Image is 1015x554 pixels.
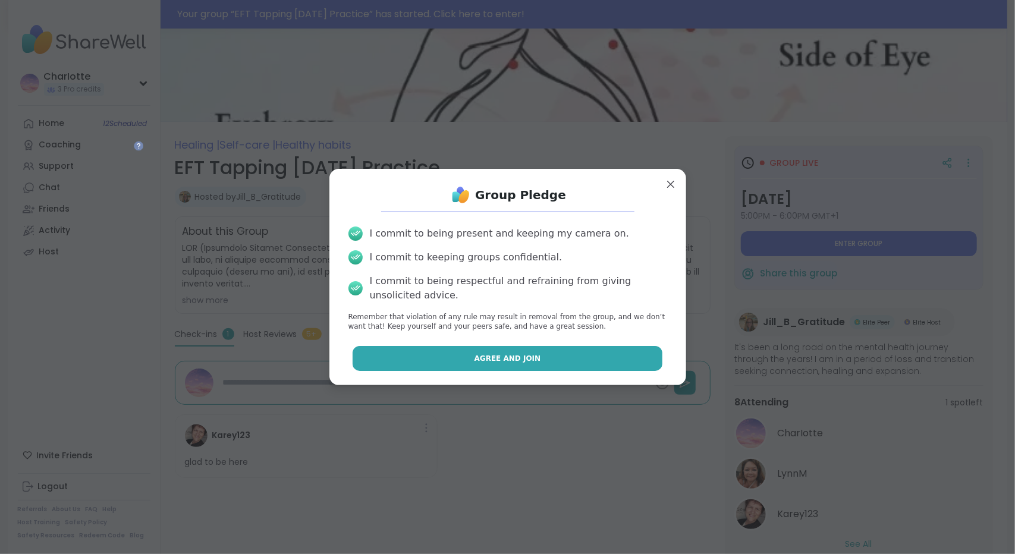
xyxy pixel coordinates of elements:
[370,226,629,241] div: I commit to being present and keeping my camera on.
[474,353,541,364] span: Agree and Join
[475,187,566,203] h1: Group Pledge
[370,274,667,303] div: I commit to being respectful and refraining from giving unsolicited advice.
[353,346,662,371] button: Agree and Join
[449,183,473,207] img: ShareWell Logo
[348,312,667,332] p: Remember that violation of any rule may result in removal from the group, and we don’t want that!...
[134,141,143,150] iframe: Spotlight
[370,250,563,265] div: I commit to keeping groups confidential.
